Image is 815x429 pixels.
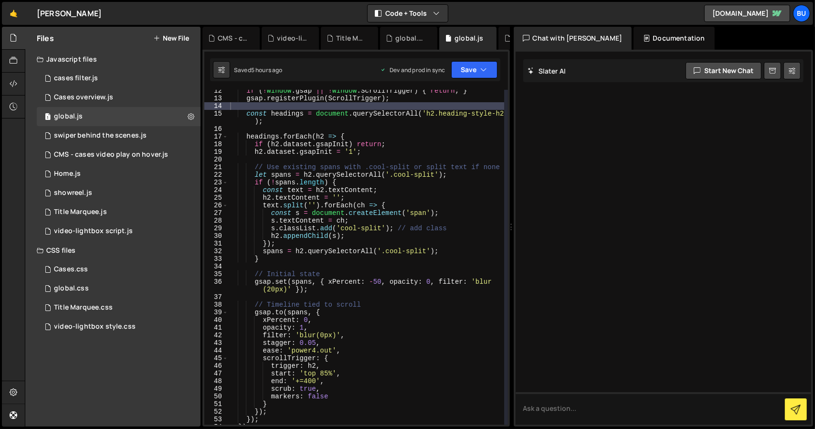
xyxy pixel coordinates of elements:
[204,293,228,301] div: 37
[204,140,228,148] div: 18
[37,183,201,203] div: 16080/43137.js
[204,354,228,362] div: 45
[204,202,228,209] div: 26
[37,298,201,317] div: 16080/43930.css
[204,408,228,416] div: 52
[204,416,228,423] div: 53
[204,133,228,140] div: 17
[451,61,497,78] button: Save
[54,131,147,140] div: swiper behind the scenes.js
[204,186,228,194] div: 24
[204,87,228,95] div: 12
[204,309,228,316] div: 39
[204,339,228,347] div: 43
[277,33,307,43] div: video-lightbox script.js
[37,164,201,183] div: 16080/43136.js
[793,5,810,22] a: Bu
[204,194,228,202] div: 25
[395,33,426,43] div: global.css
[37,107,201,126] div: 16080/45708.js
[204,110,228,125] div: 15
[528,66,566,75] h2: Slater AI
[204,255,228,263] div: 33
[37,203,201,222] div: 16080/43931.js
[37,317,201,336] div: 16080/43928.css
[54,93,113,102] div: Cases overview.js
[204,240,228,247] div: 31
[37,69,201,88] div: 16080/44245.js
[54,322,136,331] div: video-lightbox style.css
[251,66,283,74] div: 5 hours ago
[204,225,228,232] div: 29
[234,66,283,74] div: Saved
[37,279,201,298] div: 16080/46144.css
[54,112,83,121] div: global.js
[37,145,201,164] div: 16080/43141.js
[25,50,201,69] div: Javascript files
[204,217,228,225] div: 28
[37,33,54,43] h2: Files
[37,88,201,107] div: 16080/46119.js
[514,27,632,50] div: Chat with [PERSON_NAME]
[204,247,228,255] div: 32
[204,324,228,332] div: 41
[25,241,201,260] div: CSS files
[204,209,228,217] div: 27
[368,5,448,22] button: Code + Tools
[37,260,201,279] div: 16080/45757.css
[54,208,107,216] div: Title Marquee.js
[218,33,248,43] div: CMS - cases video play on hover.js
[54,284,89,293] div: global.css
[54,227,133,236] div: video-lightbox script.js
[153,34,189,42] button: New File
[686,62,762,79] button: Start new chat
[54,189,92,197] div: showreel.js
[380,66,445,74] div: Dev and prod in sync
[204,362,228,370] div: 46
[204,370,228,377] div: 47
[54,265,88,274] div: Cases.css
[2,2,25,25] a: 🤙
[204,102,228,110] div: 14
[704,5,790,22] a: [DOMAIN_NAME]
[204,171,228,179] div: 22
[634,27,714,50] div: Documentation
[204,156,228,163] div: 20
[204,163,228,171] div: 21
[204,232,228,240] div: 30
[54,74,98,83] div: cases filter.js
[54,303,113,312] div: Title Marquee.css
[204,332,228,339] div: 42
[204,347,228,354] div: 44
[37,126,201,145] div: 16080/46135.js
[45,114,51,121] span: 1
[204,263,228,270] div: 34
[455,33,483,43] div: global.js
[204,95,228,102] div: 13
[204,270,228,278] div: 35
[54,150,168,159] div: CMS - cases video play on hover.js
[204,393,228,400] div: 50
[336,33,367,43] div: Title Marquee.js
[204,377,228,385] div: 48
[37,222,201,241] div: 16080/43926.js
[204,385,228,393] div: 49
[204,316,228,324] div: 40
[37,8,102,19] div: [PERSON_NAME]
[204,179,228,186] div: 23
[204,125,228,133] div: 16
[204,278,228,293] div: 36
[204,400,228,408] div: 51
[204,148,228,156] div: 19
[54,170,81,178] div: Home.js
[204,301,228,309] div: 38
